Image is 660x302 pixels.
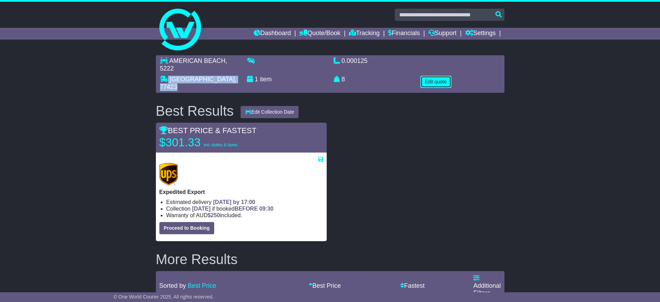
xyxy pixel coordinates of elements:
[420,76,451,88] button: Edit quote
[160,57,227,72] span: , 5222
[299,28,340,40] a: Quote/Book
[159,222,214,234] button: Proceed to Booking
[166,212,323,219] li: Warranty of AUD included.
[170,76,235,83] span: [GEOGRAPHIC_DATA]
[241,106,299,118] button: Edit Collection Date
[159,163,178,185] img: UPS (new): Expedited Export
[255,76,258,83] span: 1
[465,28,496,40] a: Settings
[192,206,273,212] span: if booked
[309,282,341,289] a: Best Price
[235,206,258,212] span: BEFORE
[152,103,237,119] div: Best Results
[204,142,237,147] span: exc duties & taxes
[156,252,504,267] h2: More Results
[473,275,501,296] a: Additional Filters
[213,199,256,205] span: [DATE] by 17:00
[159,136,246,149] p: $301.33
[342,76,345,83] span: 8
[428,28,457,40] a: Support
[400,282,425,289] a: Fastest
[349,28,379,40] a: Tracking
[160,76,236,90] span: , 77423
[260,76,272,83] span: item
[259,206,274,212] span: 09:30
[192,206,210,212] span: [DATE]
[211,212,220,218] span: 250
[159,126,257,135] span: BEST PRICE & FASTEST
[166,205,323,212] li: Collection
[159,282,186,289] span: Sorted by
[159,189,323,195] p: Expedited Export
[254,28,291,40] a: Dashboard
[169,57,226,64] span: AMERICAN BEACH
[166,199,323,205] li: Estimated delivery
[388,28,420,40] a: Financials
[342,57,368,64] span: 0.000125
[208,212,220,218] span: $
[188,282,216,289] a: Best Price
[114,294,214,300] span: © One World Courier 2025. All rights reserved.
